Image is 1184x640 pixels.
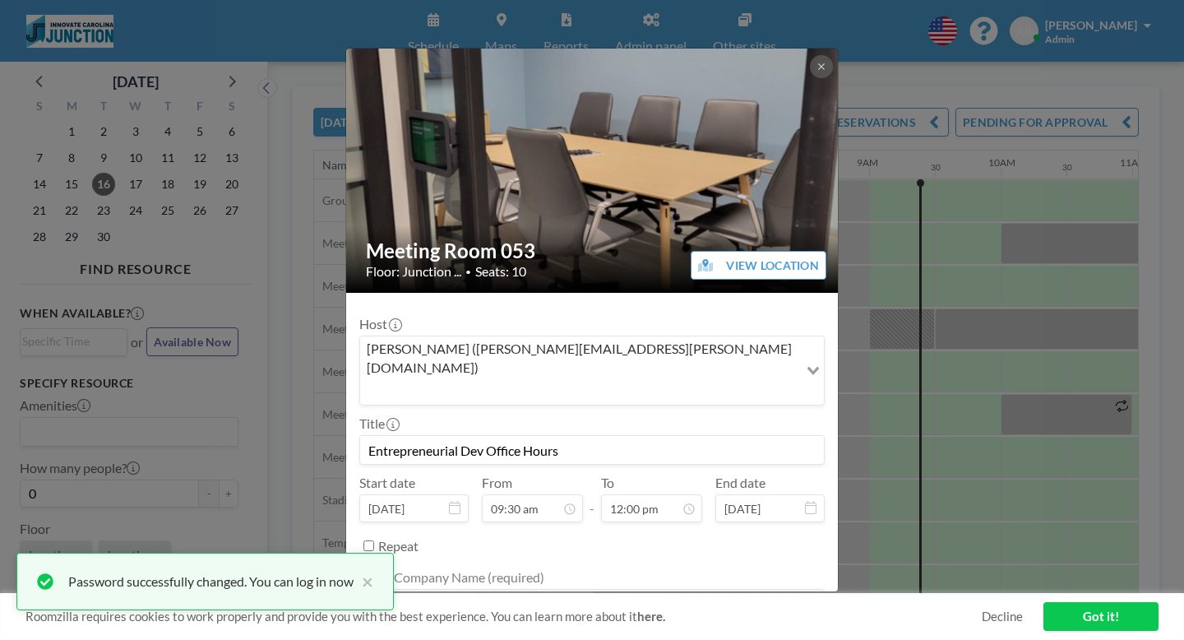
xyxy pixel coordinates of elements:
span: Floor: Junction ... [366,263,461,280]
span: • [465,266,471,278]
label: End date [715,475,765,491]
label: Start date [359,475,415,491]
span: - [590,480,594,517]
span: [PERSON_NAME] ([PERSON_NAME][EMAIL_ADDRESS][PERSON_NAME][DOMAIN_NAME]) [363,340,795,377]
div: Search for option [360,336,824,405]
label: Host [359,316,400,332]
label: To [601,475,614,491]
label: Team/Company Name (required) [359,569,544,586]
a: Decline [982,609,1023,624]
button: close [354,572,373,591]
h2: Meeting Room 053 [366,239,820,263]
span: Seats: 10 [475,263,526,280]
span: Roomzilla requires cookies to work properly and provide you with the best experience. You can lea... [25,609,982,624]
label: Title [359,415,398,432]
input: (No title) [360,436,824,464]
label: From [482,475,512,491]
label: Repeat [378,538,419,554]
img: 537.jpg [346,48,839,295]
a: Got it! [1043,602,1159,631]
input: Search for option [362,380,797,401]
div: Password successfully changed. You can log in now [68,572,354,591]
button: VIEW LOCATION [691,251,826,280]
a: here. [637,609,665,624]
